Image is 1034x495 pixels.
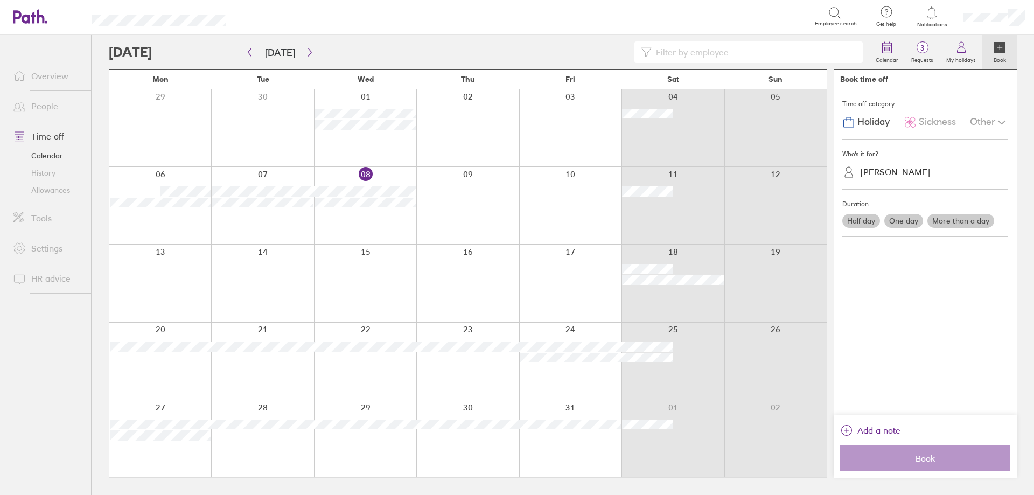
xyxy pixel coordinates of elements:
label: More than a day [927,214,994,228]
span: Book [848,454,1003,463]
input: Filter by employee [652,42,856,62]
a: Tools [4,207,91,229]
a: Calendar [4,147,91,164]
span: Tue [257,75,269,83]
div: Book time off [840,75,888,83]
span: Thu [461,75,474,83]
a: Calendar [869,35,905,69]
span: Add a note [857,422,900,439]
div: Search [255,11,282,21]
label: Requests [905,54,940,64]
span: Holiday [857,116,890,128]
a: History [4,164,91,182]
span: Sickness [919,116,956,128]
a: Allowances [4,182,91,199]
span: Wed [358,75,374,83]
div: Time off category [842,96,1008,112]
span: Mon [152,75,169,83]
a: 3Requests [905,35,940,69]
label: Calendar [869,54,905,64]
span: Sun [768,75,783,83]
button: Book [840,445,1010,471]
div: Duration [842,196,1008,212]
div: Other [970,112,1008,133]
a: Time off [4,126,91,147]
a: HR advice [4,268,91,289]
a: Overview [4,65,91,87]
label: Book [987,54,1012,64]
a: People [4,95,91,117]
span: Get help [869,21,904,27]
div: [PERSON_NAME] [861,167,930,177]
span: Fri [565,75,575,83]
span: Sat [667,75,679,83]
a: My holidays [940,35,982,69]
label: Half day [842,214,880,228]
button: [DATE] [256,44,304,61]
label: One day [884,214,923,228]
span: Employee search [815,20,857,27]
div: Who's it for? [842,146,1008,162]
span: Notifications [914,22,949,28]
a: Book [982,35,1017,69]
button: Add a note [840,422,900,439]
a: Notifications [914,5,949,28]
span: 3 [905,44,940,52]
label: My holidays [940,54,982,64]
a: Settings [4,238,91,259]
